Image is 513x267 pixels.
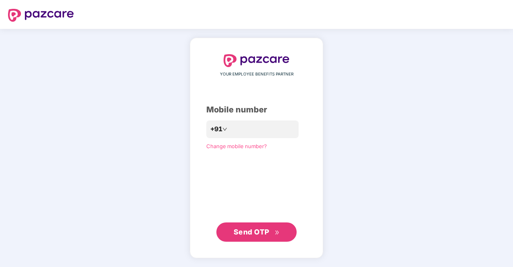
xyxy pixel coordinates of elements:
[220,71,293,77] span: YOUR EMPLOYEE BENEFITS PARTNER
[224,54,289,67] img: logo
[275,230,280,235] span: double-right
[234,228,269,236] span: Send OTP
[206,104,307,116] div: Mobile number
[8,9,74,22] img: logo
[210,124,222,134] span: +91
[216,222,297,242] button: Send OTPdouble-right
[222,127,227,132] span: down
[206,143,267,149] a: Change mobile number?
